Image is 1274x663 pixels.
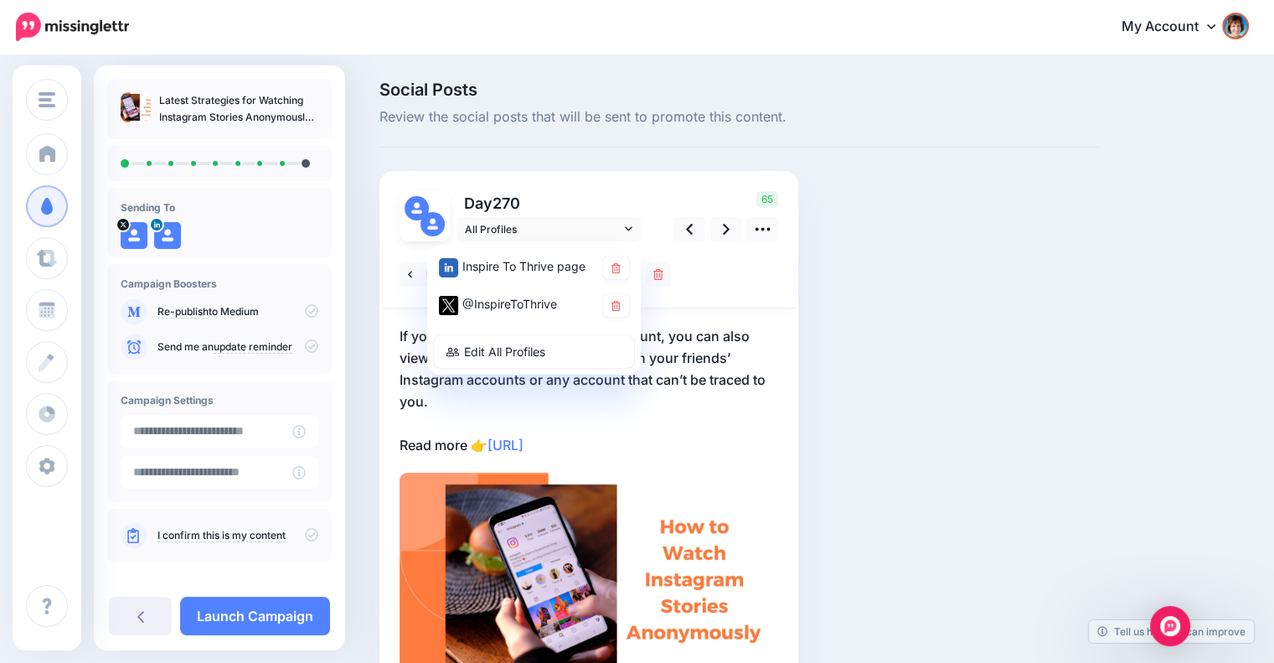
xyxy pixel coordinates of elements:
[456,217,641,241] a: All Profiles
[121,201,318,214] h4: Sending To
[456,191,643,215] p: Day
[16,13,129,41] img: Missinglettr
[439,256,595,277] div: Inspire To Thrive page
[487,437,524,453] a: [URL]
[493,194,520,212] span: 270
[405,196,429,220] img: user_default_image.png
[420,212,445,236] img: user_default_image.png
[439,294,595,315] div: @InspireToThrive
[439,296,458,315] img: twitter-square.png
[400,325,778,456] p: If you don’t want to create a new account, you can also view your competitors’ stories through yo...
[439,258,458,277] img: linkedin-square.png
[157,304,318,319] p: to Medium
[157,529,286,542] a: I confirm this is my content
[39,92,55,107] img: menu.png
[756,191,778,208] span: 65
[157,305,209,319] a: Re-publish
[159,92,318,126] p: Latest Strategies for Watching Instagram Stories Anonymously (+ Free Tools)
[1089,620,1254,643] a: Tell us how we can improve
[154,222,181,249] img: user_default_image.png
[121,92,151,122] img: 6184b962ac197ba166a9c24c1b05706f_thumb.jpg
[379,81,1100,98] span: Social Posts
[379,106,1100,128] span: Review the social posts that will be sent to promote this content.
[157,339,318,355] p: Send me an
[1105,7,1249,48] a: My Account
[434,335,634,368] a: Edit All Profiles
[121,222,147,249] img: user_default_image.png
[1150,606,1190,646] div: Open Intercom Messenger
[465,220,621,238] span: All Profiles
[121,277,318,290] h4: Campaign Boosters
[121,394,318,407] h4: Campaign Settings
[214,340,292,354] a: update reminder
